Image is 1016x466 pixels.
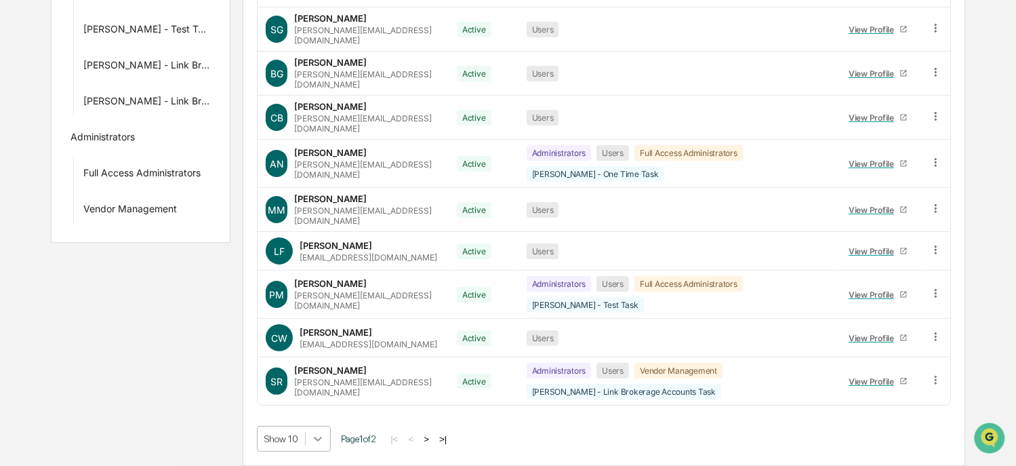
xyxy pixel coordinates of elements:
[294,113,441,134] div: [PERSON_NAME][EMAIL_ADDRESS][DOMAIN_NAME]
[457,110,491,125] div: Active
[300,252,437,263] div: [EMAIL_ADDRESS][DOMAIN_NAME]
[93,271,174,296] a: 🗄️Attestations
[14,150,91,161] div: Past conversations
[294,101,367,112] div: [PERSON_NAME]
[83,95,211,111] div: [PERSON_NAME] - Link Brokerage Accounts
[112,277,168,290] span: Attestations
[14,304,24,315] div: 🔎
[120,220,159,231] span: 11:44 AM
[70,131,135,147] div: Administrators
[14,208,35,229] img: Jack Rasmussen
[294,13,367,24] div: [PERSON_NAME]
[849,205,899,215] div: View Profile
[527,202,559,218] div: Users
[270,376,283,387] span: SR
[849,69,899,79] div: View Profile
[294,147,367,158] div: [PERSON_NAME]
[28,103,53,128] img: 8933085812038_c878075ebb4cc5468115_72.jpg
[842,371,913,392] a: View Profile
[842,241,913,262] a: View Profile
[386,433,402,445] button: |<
[270,24,283,35] span: SG
[61,103,222,117] div: Start new chat
[634,276,743,292] div: Full Access Administrators
[842,153,913,174] a: View Profile
[294,377,441,397] div: [PERSON_NAME][EMAIL_ADDRESS][DOMAIN_NAME]
[634,363,723,378] div: Vendor Management
[457,244,491,259] div: Active
[27,277,87,290] span: Preclearance
[527,330,559,346] div: Users
[527,145,592,161] div: Administrators
[341,433,376,444] span: Page 1 of 2
[294,159,441,180] div: [PERSON_NAME][EMAIL_ADDRESS][DOMAIN_NAME]
[113,220,117,231] span: •
[268,204,285,216] span: MM
[457,374,491,389] div: Active
[527,297,644,313] div: [PERSON_NAME] - Test Task
[435,433,451,445] button: >|
[842,107,913,128] a: View Profile
[842,199,913,220] a: View Profile
[596,276,629,292] div: Users
[27,303,85,316] span: Data Lookup
[98,278,109,289] div: 🗄️
[849,333,899,343] div: View Profile
[113,184,117,195] span: •
[83,203,177,219] div: Vendor Management
[849,246,899,256] div: View Profile
[14,28,247,50] p: How can we help?
[294,290,441,311] div: [PERSON_NAME][EMAIL_ADDRESS][DOMAIN_NAME]
[14,171,35,193] img: Patti Mullin
[120,184,178,195] span: 4 minutes ago
[96,335,164,346] a: Powered byPylon
[457,202,491,218] div: Active
[269,289,284,300] span: PM
[842,19,913,40] a: View Profile
[457,287,491,303] div: Active
[14,103,38,128] img: 1746055101610-c473b297-6a78-478c-a979-82029cc54cd1
[300,240,372,251] div: [PERSON_NAME]
[527,22,559,37] div: Users
[300,339,437,349] div: [EMAIL_ADDRESS][DOMAIN_NAME]
[527,110,559,125] div: Users
[457,66,491,81] div: Active
[457,330,491,346] div: Active
[849,113,899,123] div: View Profile
[842,63,913,84] a: View Profile
[527,276,592,292] div: Administrators
[210,147,247,163] button: See all
[270,158,284,170] span: AN
[61,117,186,128] div: We're available if you need us!
[527,363,592,378] div: Administrators
[294,206,441,226] div: [PERSON_NAME][EMAIL_ADDRESS][DOMAIN_NAME]
[527,66,559,81] div: Users
[527,244,559,259] div: Users
[596,145,629,161] div: Users
[83,59,211,75] div: [PERSON_NAME] - Link Brokerage Accounts Task
[527,166,664,182] div: [PERSON_NAME] - One Time Task
[14,278,24,289] div: 🖐️
[842,328,913,349] a: View Profile
[294,69,441,90] div: [PERSON_NAME][EMAIL_ADDRESS][DOMAIN_NAME]
[83,23,211,39] div: [PERSON_NAME] - Test Task
[294,25,441,45] div: [PERSON_NAME][EMAIL_ADDRESS][DOMAIN_NAME]
[8,297,91,322] a: 🔎Data Lookup
[294,193,367,204] div: [PERSON_NAME]
[294,57,367,68] div: [PERSON_NAME]
[42,220,110,231] span: [PERSON_NAME]
[83,167,201,183] div: Full Access Administrators
[27,221,38,232] img: 1746055101610-c473b297-6a78-478c-a979-82029cc54cd1
[271,332,287,344] span: CW
[527,384,721,400] div: [PERSON_NAME] - Link Brokerage Accounts Task
[849,290,899,300] div: View Profile
[420,433,433,445] button: >
[457,156,491,172] div: Active
[849,24,899,35] div: View Profile
[8,271,93,296] a: 🖐️Preclearance
[135,336,164,346] span: Pylon
[42,184,110,195] span: [PERSON_NAME]
[294,365,367,376] div: [PERSON_NAME]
